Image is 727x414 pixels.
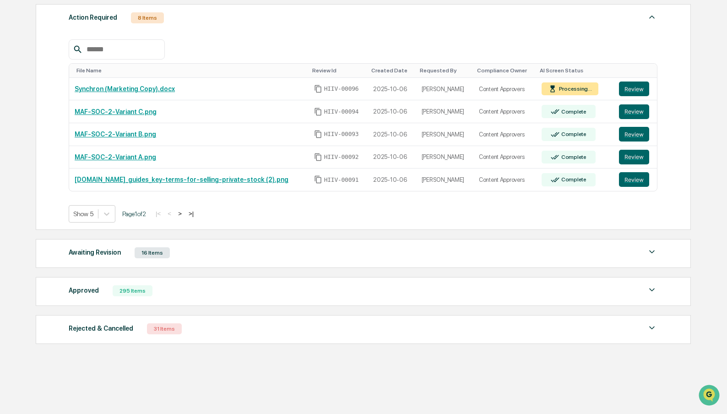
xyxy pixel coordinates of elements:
a: Review [619,104,652,119]
button: Review [619,127,649,142]
div: Toggle SortBy [621,67,654,74]
div: 🖐️ [9,116,16,124]
a: Review [619,127,652,142]
td: 2025-10-06 [368,78,416,101]
span: Copy Id [314,153,322,161]
div: Toggle SortBy [420,67,470,74]
button: >| [186,210,196,218]
div: Start new chat [31,70,150,79]
a: Review [619,82,652,96]
span: HIIV-00093 [324,131,359,138]
a: 🔎Data Lookup [5,129,61,146]
button: Review [619,172,649,187]
div: Toggle SortBy [477,67,532,74]
img: caret [646,284,657,295]
td: 2025-10-06 [368,169,416,191]
td: [PERSON_NAME] [416,78,473,101]
a: 🗄️Attestations [63,112,117,128]
a: Review [619,150,652,164]
span: Attestations [76,115,114,125]
td: Content Approvers [473,123,536,146]
td: 2025-10-06 [368,100,416,123]
span: HIIV-00094 [324,108,359,115]
a: Review [619,172,652,187]
td: Content Approvers [473,100,536,123]
div: Complete [559,176,586,183]
button: Review [619,150,649,164]
a: 🖐️Preclearance [5,112,63,128]
div: 🗄️ [66,116,74,124]
div: Processing... [557,86,592,92]
img: caret [646,322,657,333]
button: Review [619,104,649,119]
a: MAF-SOC-2-Variant B.png [75,131,156,138]
td: [PERSON_NAME] [416,100,473,123]
img: caret [646,11,657,22]
a: MAF-SOC-2-Variant C.png [75,108,157,115]
div: 8 Items [131,12,164,23]
td: [PERSON_NAME] [416,146,473,169]
span: Preclearance [18,115,59,125]
a: Powered byPylon [65,155,111,162]
button: Review [619,82,649,96]
td: 2025-10-06 [368,146,416,169]
td: Content Approvers [473,146,536,169]
span: Pylon [91,155,111,162]
span: Copy Id [314,108,322,116]
span: Copy Id [314,175,322,184]
td: Content Approvers [473,78,536,101]
button: |< [153,210,163,218]
span: Copy Id [314,130,322,138]
div: Rejected & Cancelled [69,322,133,334]
div: Toggle SortBy [312,67,364,74]
td: [PERSON_NAME] [416,123,473,146]
div: 🔎 [9,134,16,141]
button: Start new chat [156,73,167,84]
div: Complete [559,109,586,115]
div: Toggle SortBy [371,67,412,74]
button: > [175,210,184,218]
div: Awaiting Revision [69,246,121,258]
td: [PERSON_NAME] [416,169,473,191]
a: Synchron (Marketing Copy).docx [75,85,175,93]
div: 31 Items [147,323,182,334]
div: Toggle SortBy [76,67,305,74]
span: HIIV-00096 [324,85,359,93]
img: caret [646,246,657,257]
button: < [165,210,174,218]
span: HIIV-00092 [324,153,359,161]
a: MAF-SOC-2-Variant A.png [75,153,156,161]
a: [DOMAIN_NAME]_guides_key-terms-for-selling-private-stock (2).png [75,176,288,183]
span: Data Lookup [18,133,58,142]
div: Complete [559,154,586,160]
div: We're available if you need us! [31,79,116,87]
img: 1746055101610-c473b297-6a78-478c-a979-82029cc54cd1 [9,70,26,87]
iframe: Open customer support [698,384,722,409]
span: HIIV-00091 [324,176,359,184]
div: Action Required [69,11,117,23]
div: Complete [559,131,586,137]
div: 16 Items [135,247,170,258]
span: Page 1 of 2 [122,210,146,218]
span: Copy Id [314,85,322,93]
div: Toggle SortBy [540,67,609,74]
div: Approved [69,284,99,296]
div: 295 Items [113,285,152,296]
td: Content Approvers [473,169,536,191]
td: 2025-10-06 [368,123,416,146]
p: How can we help? [9,19,167,34]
